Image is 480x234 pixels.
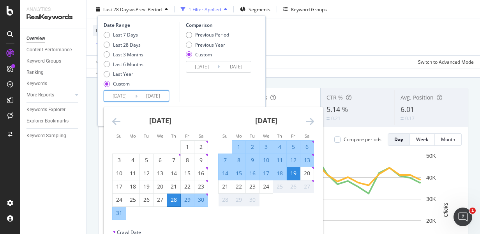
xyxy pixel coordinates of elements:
[104,71,143,77] div: Last Year
[246,169,259,177] div: 16
[112,117,120,126] div: Move backward to switch to the previous month.
[167,154,181,167] td: Choose Thursday, August 7, 2025 as your check-out date. It’s available.
[410,133,435,146] button: Week
[441,136,455,143] div: Month
[113,31,138,38] div: Last 7 Days
[326,117,330,120] img: Equal
[26,57,81,65] a: Keyword Groups
[194,156,208,164] div: 9
[113,169,126,177] div: 10
[222,133,228,139] small: Su
[232,193,246,206] td: Not available. Monday, September 29, 2025
[232,183,245,190] div: 22
[26,80,81,88] a: Keywords
[126,193,140,206] td: Choose Monday, August 25, 2025 as your check-out date. It’s available.
[232,140,246,154] td: Selected. Monday, September 1, 2025
[259,156,273,164] div: 10
[194,196,208,204] div: 30
[287,140,300,154] td: Selected. Friday, September 5, 2025
[300,143,314,151] div: 6
[26,117,69,125] div: Explorer Bookmarks
[291,133,295,139] small: Fr
[126,196,139,204] div: 25
[126,183,139,190] div: 18
[181,167,194,180] td: Choose Friday, August 15, 2025 as your check-out date. It’s available.
[96,27,111,34] span: Device
[126,167,140,180] td: Choose Monday, August 11, 2025 as your check-out date. It’s available.
[416,136,428,143] div: Week
[113,209,126,217] div: 31
[273,140,287,154] td: Selected. Thursday, September 4, 2025
[287,154,300,167] td: Selected. Friday, September 12, 2025
[144,133,149,139] small: Tu
[157,133,163,139] small: We
[186,51,229,58] div: Custom
[287,180,300,193] td: Not available. Friday, September 26, 2025
[93,3,171,16] button: Last 28 DaysvsPrev. Period
[426,218,436,224] text: 20K
[195,31,229,38] div: Previous Period
[167,169,180,177] div: 14
[104,22,178,28] div: Date Range
[26,68,44,77] div: Ranking
[113,167,126,180] td: Choose Sunday, August 10, 2025 as your check-out date. It’s available.
[185,133,189,139] small: Fr
[300,180,314,193] td: Not available. Saturday, September 27, 2025
[167,183,180,190] div: 21
[219,180,232,193] td: Choose Sunday, September 21, 2025 as your check-out date. It’s available.
[287,156,300,164] div: 12
[140,196,153,204] div: 26
[232,196,245,204] div: 29
[219,196,232,204] div: 28
[26,106,81,114] a: Keywords Explorer
[252,105,284,114] span: 1,140,886
[104,51,143,58] div: Last 3 Months
[194,140,208,154] td: Choose Saturday, August 2, 2025 as your check-out date. It’s available.
[194,183,208,190] div: 23
[250,133,255,139] small: Tu
[131,6,162,12] span: vs Prev. Period
[401,105,414,114] span: 6.01
[246,140,259,154] td: Selected. Tuesday, September 2, 2025
[26,132,66,140] div: Keyword Sampling
[26,35,81,43] a: Overview
[113,71,133,77] div: Last Year
[300,154,314,167] td: Selected. Saturday, September 13, 2025
[300,140,314,154] td: Selected. Saturday, September 6, 2025
[167,193,181,206] td: Selected as start date. Thursday, August 28, 2025
[154,183,167,190] div: 20
[104,61,143,68] div: Last 6 Months
[194,180,208,193] td: Choose Saturday, August 23, 2025 as your check-out date. It’s available.
[167,196,180,204] div: 28
[26,68,81,77] a: Ranking
[259,167,273,180] td: Selected. Wednesday, September 17, 2025
[104,31,143,38] div: Last 7 Days
[186,41,229,48] div: Previous Year
[181,156,194,164] div: 8
[326,94,343,101] span: CTR %
[219,169,232,177] div: 14
[26,106,65,114] div: Keywords Explorer
[405,115,415,122] div: 0.17
[195,51,212,58] div: Custom
[140,193,154,206] td: Choose Tuesday, August 26, 2025 as your check-out date. It’s available.
[140,169,153,177] div: 12
[199,133,203,139] small: Sa
[259,143,273,151] div: 3
[259,154,273,167] td: Selected. Wednesday, September 10, 2025
[167,180,181,193] td: Choose Thursday, August 21, 2025 as your check-out date. It’s available.
[154,156,167,164] div: 6
[140,156,153,164] div: 5
[154,167,167,180] td: Choose Wednesday, August 13, 2025 as your check-out date. It’s available.
[154,154,167,167] td: Choose Wednesday, August 6, 2025 as your check-out date. It’s available.
[259,169,273,177] div: 17
[93,40,124,49] button: Add Filter
[140,167,154,180] td: Choose Tuesday, August 12, 2025 as your check-out date. It’s available.
[232,169,245,177] div: 15
[246,156,259,164] div: 9
[306,117,314,126] div: Move forward to switch to the next month.
[181,143,194,151] div: 1
[26,80,47,88] div: Keywords
[116,133,122,139] small: Su
[300,156,314,164] div: 13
